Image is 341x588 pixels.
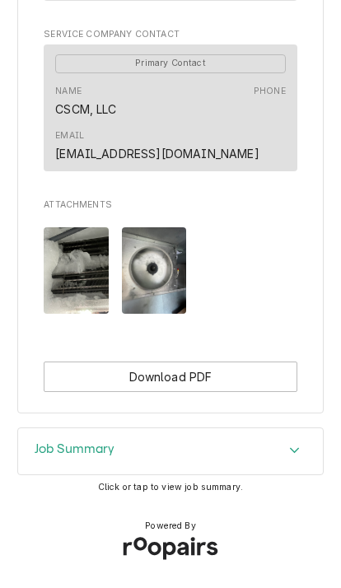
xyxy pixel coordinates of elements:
img: Roopairs [110,524,231,573]
div: Service Company Contact [44,28,297,178]
div: Primary [55,53,286,72]
div: Phone [254,85,286,98]
button: Accordion Details Expand Trigger [18,428,324,474]
img: VmzoxEfXTeCwthQrLGMt [122,227,187,314]
div: Accordion Header [18,428,324,474]
span: Service Company Contact [44,28,297,41]
span: Powered By [145,520,196,533]
a: [EMAIL_ADDRESS][DOMAIN_NAME] [55,147,259,161]
div: Button Group Row [44,362,297,392]
div: Attachments [44,198,297,327]
div: Job Summary [17,427,325,475]
span: Attachments [44,215,297,328]
h3: Job Summary [35,441,115,457]
div: Button Group [44,362,297,392]
img: ilIS0o5ZQSl5Qdzi9ti4 [44,227,109,314]
div: Name [55,85,82,98]
span: Primary Contact [55,54,286,73]
div: Phone [254,85,286,118]
div: Name [55,85,116,118]
div: Email [55,129,259,162]
button: Download PDF [44,362,297,392]
span: Attachments [44,198,297,212]
div: Email [55,129,84,142]
div: Service Company Contact List [44,44,297,179]
div: CSCM, LLC [55,100,116,118]
span: Click or tap to view job summary. [98,482,243,492]
div: Contact [44,44,297,171]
